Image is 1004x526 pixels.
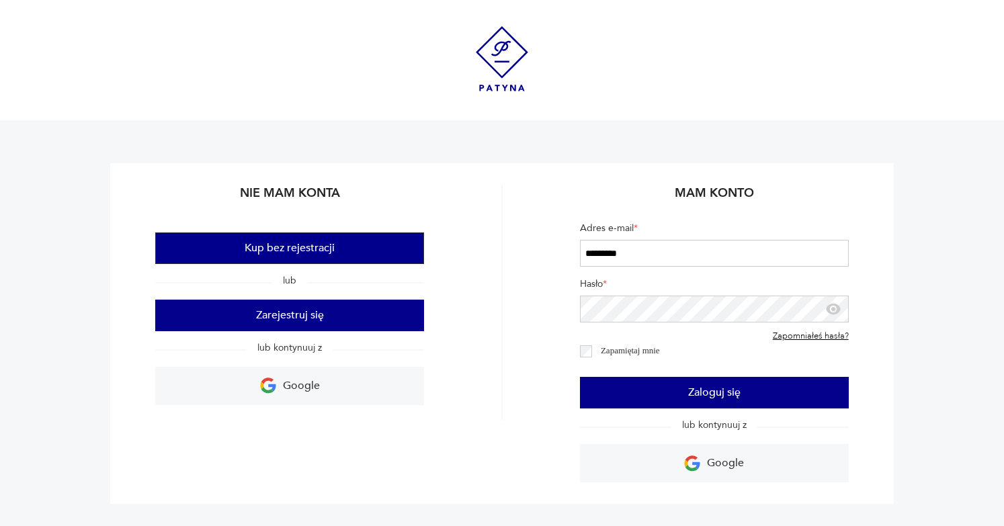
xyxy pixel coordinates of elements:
img: Patyna - sklep z meblami i dekoracjami vintage [476,26,528,91]
button: Zarejestruj się [155,300,424,331]
p: Google [707,453,744,474]
span: lub kontynuuj z [671,419,757,431]
a: Zapomniałeś hasła? [773,331,849,342]
a: Google [580,444,849,482]
button: Zaloguj się [580,377,849,408]
h2: Mam konto [580,185,849,211]
span: lub [272,274,307,287]
p: Google [283,376,320,396]
label: Adres e-mail [580,222,849,240]
label: Hasło [580,277,849,296]
button: Kup bez rejestracji [155,232,424,264]
a: Google [155,367,424,405]
h2: Nie mam konta [155,185,424,211]
img: Ikona Google [684,455,700,472]
img: Ikona Google [260,378,276,394]
span: lub kontynuuj z [247,341,333,354]
label: Zapamiętaj mnie [601,345,660,355]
